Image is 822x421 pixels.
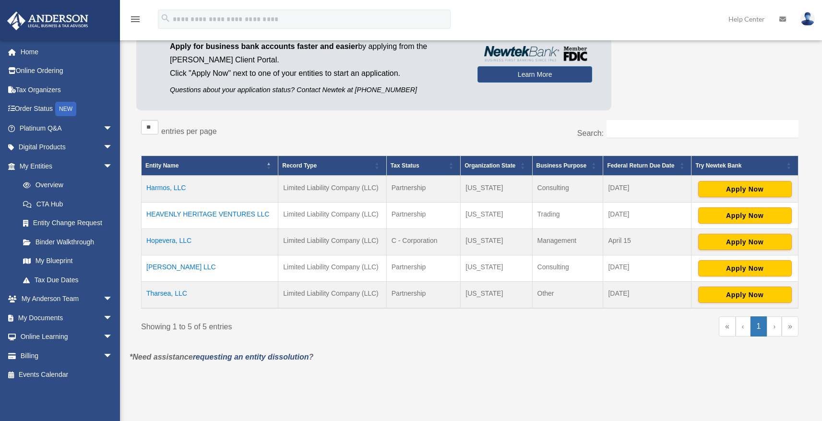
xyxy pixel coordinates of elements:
td: [US_STATE] [461,255,532,281]
td: Hopevera, LLC [142,229,278,255]
a: Online Learningarrow_drop_down [7,327,127,347]
span: Organization State [465,162,515,169]
td: [DATE] [603,202,691,229]
th: Try Newtek Bank : Activate to sort [691,156,798,176]
a: 1 [751,316,767,337]
th: Tax Status: Activate to sort [386,156,461,176]
a: Entity Change Request [13,214,122,233]
td: HEAVENLY HERITAGE VENTURES LLC [142,202,278,229]
td: Tharsea, LLC [142,281,278,308]
span: arrow_drop_down [103,308,122,328]
a: My Documentsarrow_drop_down [7,308,127,327]
td: [DATE] [603,255,691,281]
a: Learn More [477,66,592,83]
th: Entity Name: Activate to invert sorting [142,156,278,176]
a: menu [130,17,141,25]
span: Business Purpose [536,162,587,169]
span: arrow_drop_down [103,327,122,347]
em: *Need assistance ? [130,353,313,361]
a: Digital Productsarrow_drop_down [7,138,127,157]
span: arrow_drop_down [103,346,122,366]
th: Record Type: Activate to sort [278,156,386,176]
button: Apply Now [698,287,792,303]
td: [US_STATE] [461,176,532,203]
td: Limited Liability Company (LLC) [278,255,386,281]
td: [US_STATE] [461,281,532,308]
td: Limited Liability Company (LLC) [278,281,386,308]
span: Entity Name [145,162,179,169]
span: arrow_drop_down [103,156,122,176]
th: Business Purpose: Activate to sort [532,156,603,176]
div: NEW [55,102,76,116]
td: [DATE] [603,176,691,203]
td: [US_STATE] [461,202,532,229]
span: Record Type [282,162,317,169]
span: Tax Status [391,162,419,169]
td: Partnership [386,255,461,281]
span: arrow_drop_down [103,289,122,309]
a: My Entitiesarrow_drop_down [7,156,122,176]
label: Search: [577,129,604,137]
td: Other [532,281,603,308]
td: Partnership [386,176,461,203]
td: [US_STATE] [461,229,532,255]
a: Overview [13,176,118,195]
i: menu [130,13,141,25]
td: Partnership [386,281,461,308]
p: by applying from the [PERSON_NAME] Client Portal. [170,40,463,67]
button: Apply Now [698,260,792,277]
a: First [719,316,736,337]
td: Harmos, LLC [142,176,278,203]
td: Limited Liability Company (LLC) [278,229,386,255]
td: Partnership [386,202,461,229]
img: User Pic [800,12,815,26]
td: [DATE] [603,281,691,308]
span: Apply for business bank accounts faster and easier [170,42,358,50]
a: CTA Hub [13,194,122,214]
td: C - Corporation [386,229,461,255]
a: Last [782,316,798,337]
div: Showing 1 to 5 of 5 entries [141,316,463,334]
a: Next [767,316,782,337]
td: Consulting [532,176,603,203]
a: My Anderson Teamarrow_drop_down [7,289,127,309]
a: Tax Due Dates [13,270,122,289]
span: arrow_drop_down [103,119,122,138]
a: Order StatusNEW [7,99,127,119]
td: Limited Liability Company (LLC) [278,202,386,229]
p: Click "Apply Now" next to one of your entities to start an application. [170,67,463,80]
a: Tax Organizers [7,80,127,99]
button: Apply Now [698,207,792,224]
td: Trading [532,202,603,229]
a: Platinum Q&Aarrow_drop_down [7,119,127,138]
a: My Blueprint [13,252,122,271]
td: Limited Liability Company (LLC) [278,176,386,203]
td: [PERSON_NAME] LLC [142,255,278,281]
img: Anderson Advisors Platinum Portal [4,12,91,30]
td: Consulting [532,255,603,281]
span: Federal Return Due Date [607,162,674,169]
th: Organization State: Activate to sort [461,156,532,176]
a: Events Calendar [7,365,127,385]
p: Questions about your application status? Contact Newtek at [PHONE_NUMBER] [170,84,463,96]
span: arrow_drop_down [103,138,122,157]
a: Previous [736,316,751,337]
button: Apply Now [698,234,792,250]
label: entries per page [161,127,217,135]
a: Home [7,42,127,61]
i: search [160,13,171,24]
td: Management [532,229,603,255]
a: Billingarrow_drop_down [7,346,127,365]
div: Try Newtek Bank [695,160,784,171]
img: NewtekBankLogoSM.png [482,46,587,61]
a: Binder Walkthrough [13,232,122,252]
th: Federal Return Due Date: Activate to sort [603,156,691,176]
td: April 15 [603,229,691,255]
a: requesting an entity dissolution [193,353,309,361]
a: Online Ordering [7,61,127,81]
button: Apply Now [698,181,792,197]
